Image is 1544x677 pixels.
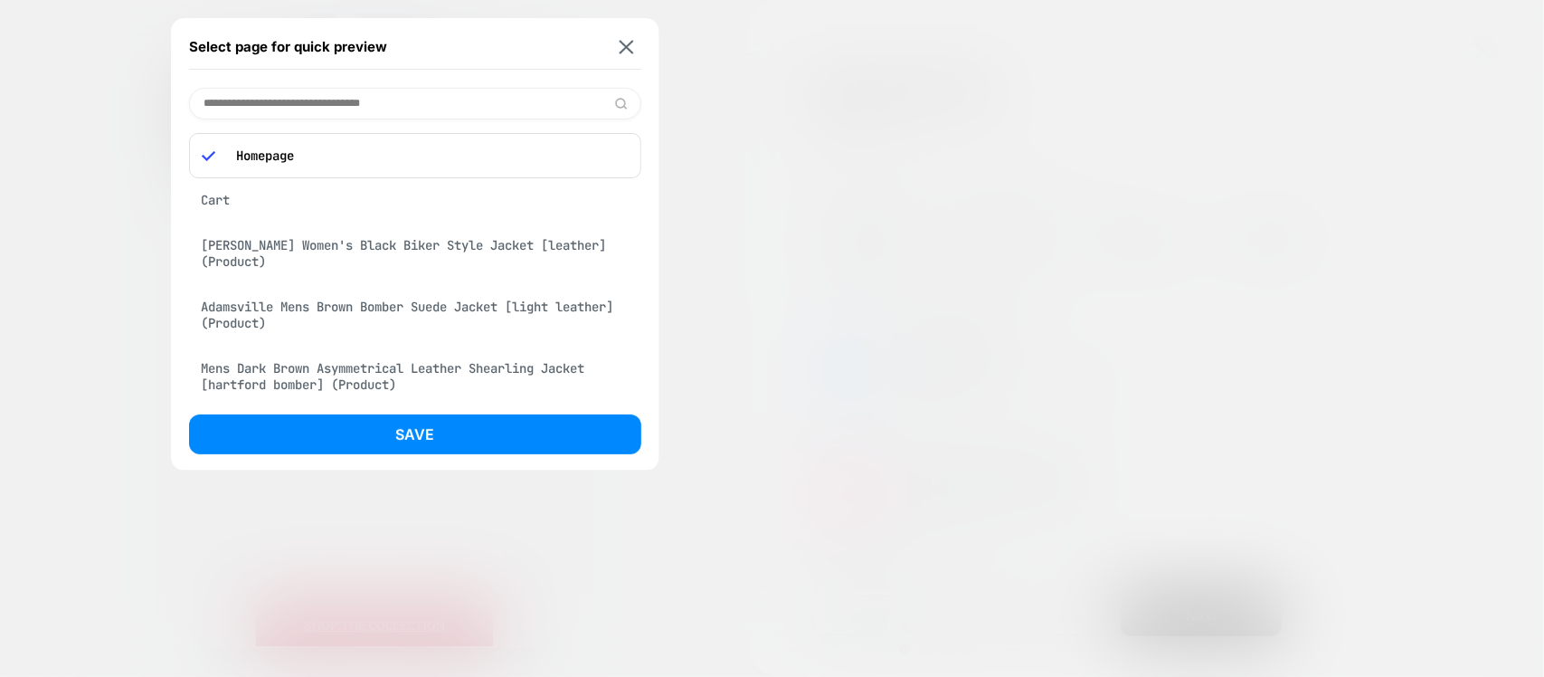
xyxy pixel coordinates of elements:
a: Shop now [277,33,338,61]
span: $229.00 [93,140,140,157]
span: Select page for quick preview [189,38,387,55]
span: / [84,140,90,157]
div: Cart [189,183,641,217]
div: Mens Dark Brown Asymmetrical Leather Shearling Jacket [hartford bomber] (Product) [189,351,641,402]
button: Save [189,415,641,454]
div: Adamsville Mens Brown Bomber Suede Jacket [light leather] (Product) [189,290,641,340]
img: edit [614,97,628,110]
a: 1 / $229.00 [53,141,140,157]
span: 0 [35,140,43,157]
div: [PERSON_NAME] Women's Black Biker Style Jacket [leather] (Product) [189,228,641,279]
a: Shop the collection [61,547,298,588]
img: blue checkmark [202,149,215,163]
a: 0 [19,141,43,157]
span: 1 [73,140,81,157]
img: close [619,40,633,53]
p: Homepage [227,148,629,164]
